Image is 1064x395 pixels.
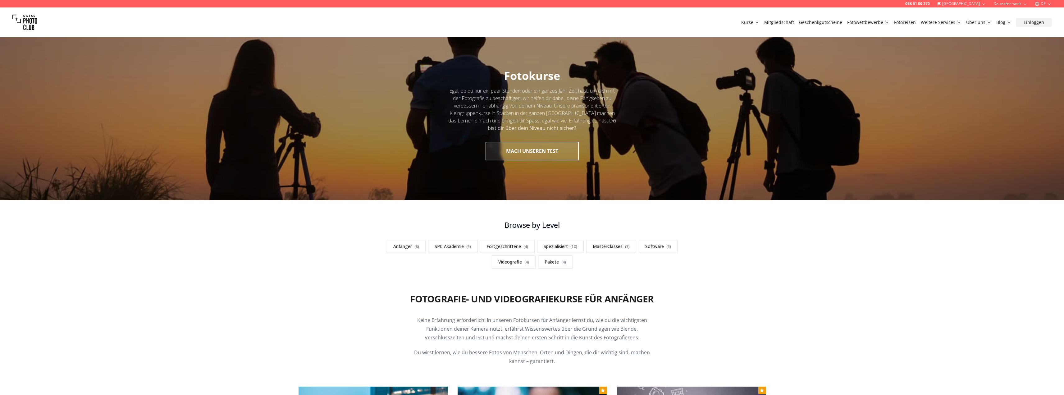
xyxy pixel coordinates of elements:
a: Fotowettbewerbe [847,19,889,25]
a: Über uns [966,19,991,25]
a: SPC Akademie(5) [428,240,477,253]
button: Weitere Services [918,18,964,27]
button: Einloggen [1016,18,1052,27]
span: ( 4 ) [561,260,566,265]
a: 058 51 00 270 [905,1,930,6]
a: Videografie(4) [492,255,536,269]
span: ( 8 ) [414,244,419,249]
span: Fotokurse [504,68,560,83]
span: ( 4 ) [524,260,529,265]
button: Fotowettbewerbe [845,18,892,27]
a: Pakete(4) [538,255,573,269]
a: Blog [996,19,1011,25]
a: Software(5) [639,240,678,253]
a: Fotoreisen [894,19,916,25]
span: ( 3 ) [625,244,630,249]
a: Spezialisiert(10) [537,240,584,253]
button: Kurse [739,18,762,27]
span: ( 5 ) [666,244,671,249]
button: Fotoreisen [892,18,918,27]
a: Kurse [741,19,759,25]
h3: Browse by Level [378,220,686,230]
p: Keine Erfahrung erforderlich: In unseren Fotokursen für Anfänger lernst du, wie du die wichtigste... [413,316,651,342]
div: Egal, ob du nur ein paar Stunden oder ein ganzes Jahr Zeit hast, um dich mit der Fotografie zu be... [448,87,617,132]
a: Anfänger(8) [387,240,426,253]
a: Weitere Services [921,19,961,25]
button: Über uns [964,18,994,27]
a: MasterClasses(3) [586,240,636,253]
p: Du wirst lernen, wie du bessere Fotos von Menschen, Orten und Dingen, die dir wichtig sind, mache... [413,348,651,365]
img: Swiss photo club [12,10,37,35]
button: MACH UNSEREN TEST [486,142,579,160]
a: Fortgeschrittene(4) [480,240,535,253]
button: Mitgliedschaft [762,18,797,27]
span: ( 4 ) [523,244,528,249]
a: Geschenkgutscheine [799,19,842,25]
button: Geschenkgutscheine [797,18,845,27]
span: ( 10 ) [570,244,577,249]
a: Mitgliedschaft [764,19,794,25]
span: ( 5 ) [466,244,471,249]
h2: Fotografie- und Videografiekurse für Anfänger [410,293,654,305]
button: Blog [994,18,1014,27]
